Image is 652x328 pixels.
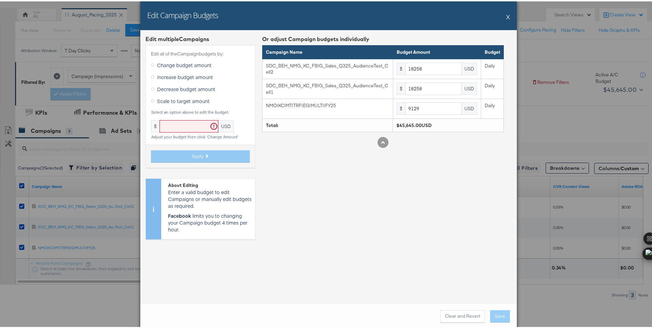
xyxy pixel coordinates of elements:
div: USD [462,101,477,113]
th: Budget Amount [393,44,481,58]
div: Adjust your budget then click 'Change Amount' [151,133,250,138]
div: $45,645.00USD [396,121,500,127]
div: Edit multiple Campaign s [145,34,255,42]
button: X [506,9,510,22]
div: NMO|KC|MT|TRF|EG|MULTI|FY25 [266,101,389,108]
button: Clear and Revert [440,309,485,321]
div: USD [218,119,234,131]
td: Daily [481,58,503,77]
td: Daily [481,78,503,98]
td: Daily [481,98,503,117]
div: $ [397,61,405,74]
th: Campaign Name [263,44,393,58]
div: Or adjust Campaign budgets individually [262,34,504,42]
div: SOC_BEH_NMG_KC_FBIG_Sales_Q325_AudienceTest_Cell1 [266,81,389,94]
div: SOC_BEH_NMG_KC_FBIG_Sales_Q325_AudienceTest_Cell2 [266,61,389,74]
div: Total: [266,121,389,127]
h2: Edit Campaign Budgets [147,9,218,19]
span: Increase budget amount [157,72,213,79]
th: Budget [481,44,503,58]
div: About Editing [168,181,252,187]
span: Change budget amount [157,60,212,67]
div: $ [397,81,405,93]
p: limits you to changing your Campaign budget 4 times per hour. [168,211,252,231]
div: $ [151,119,159,131]
div: USD [462,81,477,93]
div: USD [462,61,477,74]
strong: Facebook [168,211,191,218]
span: Decrease budget amount [157,84,215,91]
div: Select an option above to edit the budget. [151,109,250,113]
span: Scale to target amount [157,96,209,103]
div: $ [397,101,405,113]
p: Enter a valid budget to edit Campaigns or manually edit budgets as required. [168,187,252,208]
label: Edit all of the Campaign budgets by: [151,49,250,56]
